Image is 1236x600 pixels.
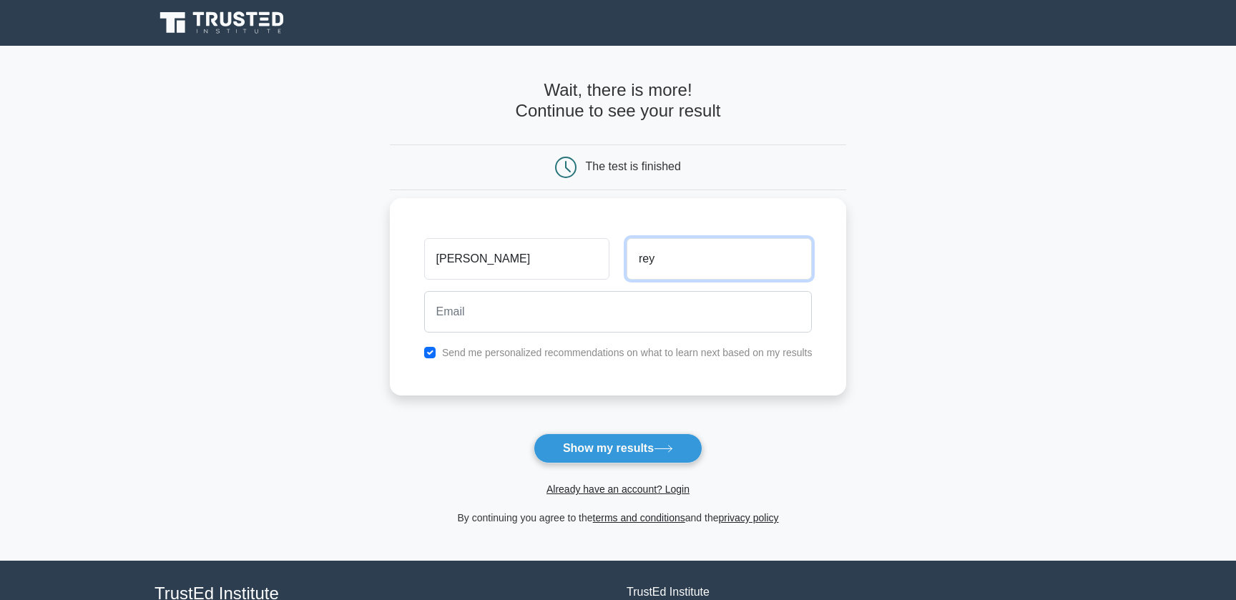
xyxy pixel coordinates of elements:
[442,347,813,358] label: Send me personalized recommendations on what to learn next based on my results
[546,483,690,495] a: Already have an account? Login
[534,433,702,463] button: Show my results
[719,512,779,523] a: privacy policy
[390,80,847,122] h4: Wait, there is more! Continue to see your result
[593,512,685,523] a: terms and conditions
[381,509,855,526] div: By continuing you agree to the and the
[627,238,812,280] input: Last name
[586,160,681,172] div: The test is finished
[424,291,813,333] input: Email
[424,238,609,280] input: First name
